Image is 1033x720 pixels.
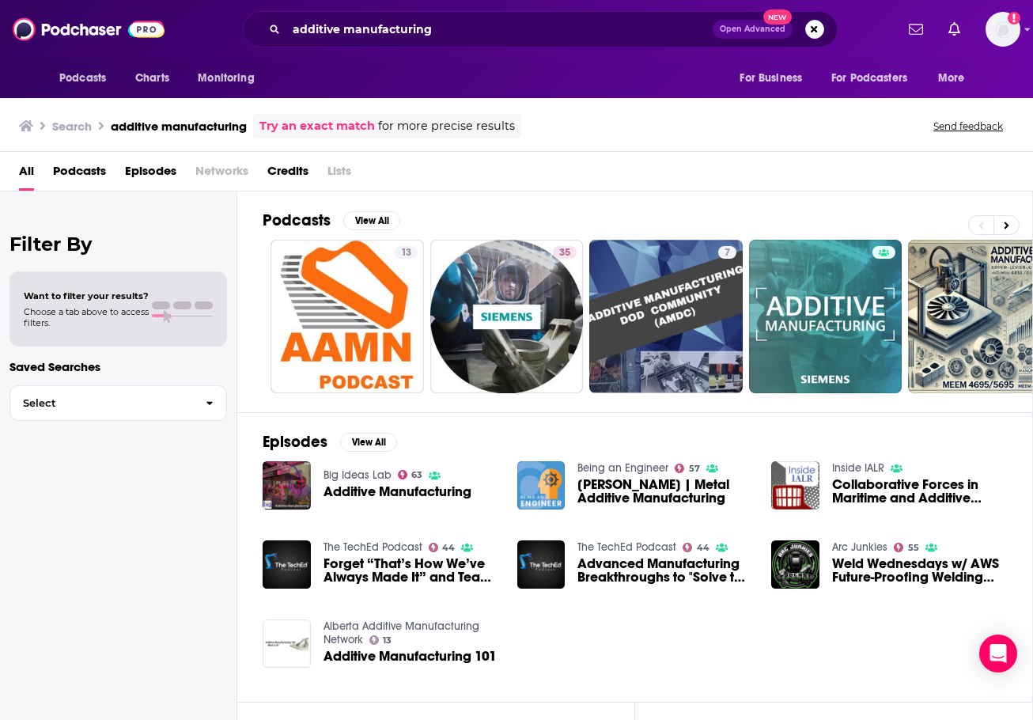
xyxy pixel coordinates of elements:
[343,211,400,230] button: View All
[259,117,375,135] a: Try an exact match
[577,461,668,475] a: Being an Engineer
[263,432,327,452] h2: Episodes
[577,557,752,584] span: Advanced Manufacturing Breakthroughs to "Solve the Big Problems" - [PERSON_NAME] [PERSON_NAME], D...
[718,246,736,259] a: 7
[340,433,397,452] button: View All
[263,210,331,230] h2: Podcasts
[430,240,584,393] a: 35
[725,245,730,261] span: 7
[327,158,351,191] span: Lists
[24,306,149,328] span: Choose a tab above to access filters.
[771,461,819,510] img: Collaborative Forces in Maritime and Additive Manufacturing
[589,240,743,393] a: 7
[324,650,497,663] a: Additive Manufacturing 101
[263,461,311,510] img: Additive Manufacturing
[979,635,1017,673] div: Open Intercom Messenger
[187,63,274,93] button: open menu
[48,63,127,93] button: open menu
[369,635,392,645] a: 13
[267,158,308,191] a: Credits
[771,540,819,589] a: Weld Wednesdays w/ AWS Future-Proofing Welding Careers: Automation, AI, and Additive Manufacturin...
[401,245,411,261] span: 13
[53,158,106,191] a: Podcasts
[19,158,34,191] a: All
[832,557,1007,584] a: Weld Wednesdays w/ AWS Future-Proofing Welding Careers: Automation, AI, and Additive Manufacturin...
[832,461,884,475] a: Inside IALR
[324,557,498,584] a: Forget “That’s How We’ve Always Made It” and Teach the Design Freedom of 3D Printing - Shon Ander...
[577,478,752,505] a: Ryan Kircher | Metal Additive Manufacturing
[263,540,311,589] img: Forget “That’s How We’ve Always Made It” and Teach the Design Freedom of 3D Printing - Shon Ander...
[675,464,700,473] a: 57
[763,9,792,25] span: New
[728,63,822,93] button: open menu
[324,485,471,498] a: Additive Manufacturing
[832,478,1007,505] a: Collaborative Forces in Maritime and Additive Manufacturing
[324,540,422,554] a: The TechEd Podcast
[59,67,106,89] span: Podcasts
[559,245,570,261] span: 35
[902,16,929,43] a: Show notifications dropdown
[324,557,498,584] span: Forget “That’s How We’ve Always Made It” and Teach the Design Freedom of 3D Printing - [PERSON_NA...
[324,620,479,646] a: Alberta Additive Manufacturing Network
[986,12,1020,47] span: Logged in as BerkMarc
[938,67,965,89] span: More
[411,472,422,479] span: 63
[577,540,676,554] a: The TechEd Podcast
[720,25,785,33] span: Open Advanced
[13,14,165,44] img: Podchaser - Follow, Share and Rate Podcasts
[442,544,455,551] span: 44
[198,67,254,89] span: Monitoring
[263,210,400,230] a: PodcastsView All
[832,540,887,554] a: Arc Junkies
[243,11,838,47] div: Search podcasts, credits, & more...
[271,240,424,393] a: 13
[378,117,515,135] span: for more precise results
[986,12,1020,47] button: Show profile menu
[263,620,311,668] img: Additive Manufacturing 101
[195,158,248,191] span: Networks
[553,246,577,259] a: 35
[24,290,149,301] span: Want to filter your results?
[9,359,227,374] p: Saved Searches
[52,119,92,134] h3: Search
[740,67,802,89] span: For Business
[713,20,793,39] button: Open AdvancedNew
[683,543,709,552] a: 44
[1008,12,1020,25] svg: Add a profile image
[986,12,1020,47] img: User Profile
[942,16,967,43] a: Show notifications dropdown
[821,63,930,93] button: open menu
[324,468,392,482] a: Big Ideas Lab
[929,119,1008,133] button: Send feedback
[908,544,919,551] span: 55
[383,637,392,644] span: 13
[577,557,752,584] a: Advanced Manufacturing Breakthroughs to "Solve the Big Problems" - Bill Peter, Director for Advan...
[10,398,193,408] span: Select
[395,246,418,259] a: 13
[429,543,456,552] a: 44
[577,478,752,505] span: [PERSON_NAME] | Metal Additive Manufacturing
[517,540,566,589] img: Advanced Manufacturing Breakthroughs to "Solve the Big Problems" - Bill Peter, Director for Advan...
[9,385,227,421] button: Select
[831,67,907,89] span: For Podcasters
[398,470,423,479] a: 63
[125,158,176,191] a: Episodes
[517,461,566,510] img: Ryan Kircher | Metal Additive Manufacturing
[927,63,985,93] button: open menu
[111,119,247,134] h3: additive manufacturing
[125,63,179,93] a: Charts
[894,543,919,552] a: 55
